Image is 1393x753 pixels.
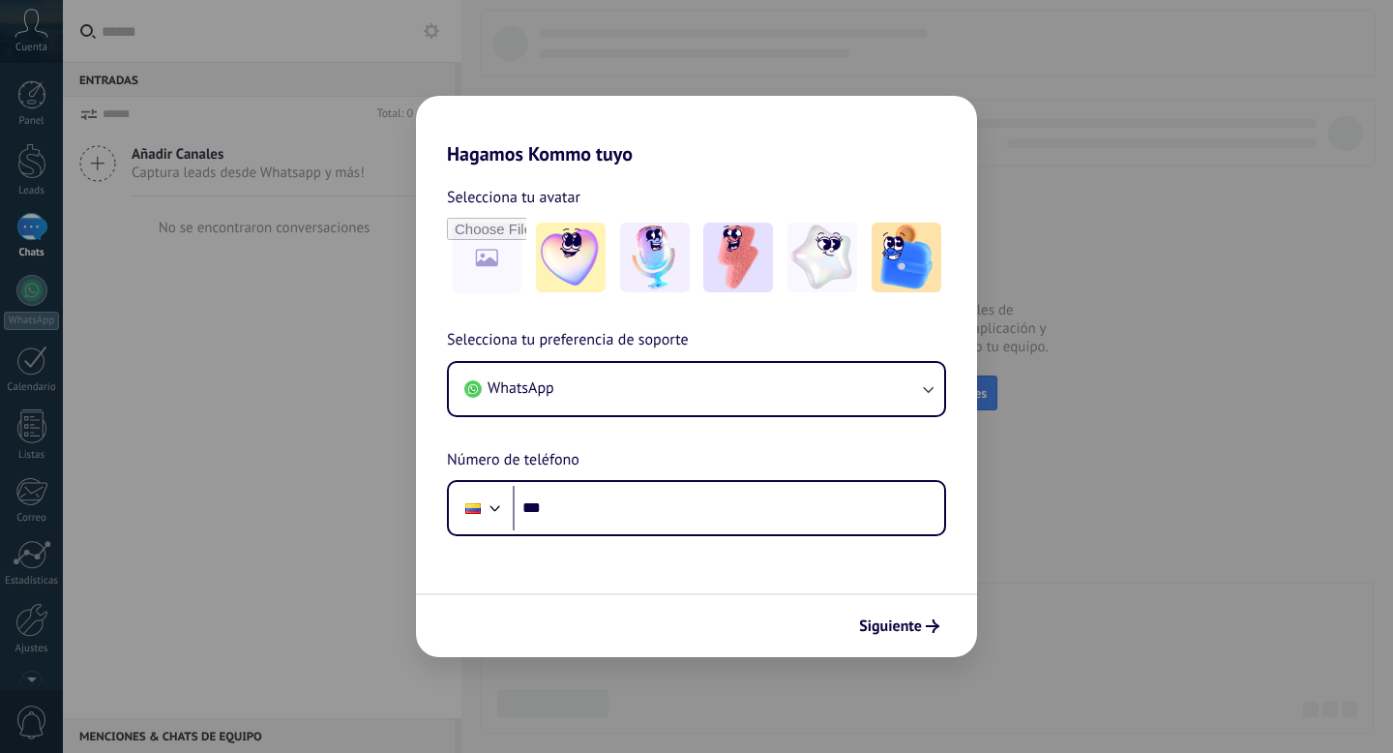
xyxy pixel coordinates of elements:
[703,223,773,292] img: -3.jpeg
[447,328,689,353] span: Selecciona tu preferencia de soporte
[787,223,857,292] img: -4.jpeg
[416,96,977,166] h2: Hagamos Kommo tuyo
[447,185,580,210] span: Selecciona tu avatar
[872,223,941,292] img: -5.jpeg
[455,488,491,528] div: Colombia: + 57
[859,619,922,633] span: Siguiente
[449,363,944,415] button: WhatsApp
[488,378,554,398] span: WhatsApp
[850,610,948,643] button: Siguiente
[620,223,690,292] img: -2.jpeg
[536,223,606,292] img: -1.jpeg
[447,448,579,473] span: Número de teléfono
